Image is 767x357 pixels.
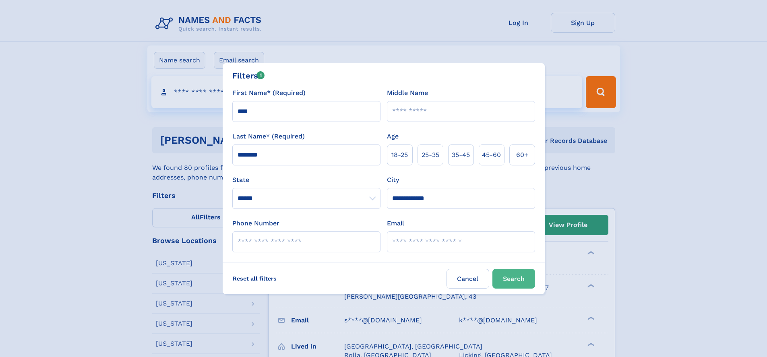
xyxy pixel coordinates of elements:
span: 45‑60 [482,150,501,160]
label: City [387,175,399,185]
label: Email [387,219,404,228]
label: Middle Name [387,88,428,98]
label: Age [387,132,399,141]
span: 60+ [516,150,528,160]
button: Search [492,269,535,289]
label: State [232,175,380,185]
div: Filters [232,70,265,82]
label: First Name* (Required) [232,88,306,98]
label: Cancel [447,269,489,289]
label: Last Name* (Required) [232,132,305,141]
label: Reset all filters [227,269,282,288]
span: 18‑25 [391,150,408,160]
label: Phone Number [232,219,279,228]
span: 25‑35 [422,150,439,160]
span: 35‑45 [452,150,470,160]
